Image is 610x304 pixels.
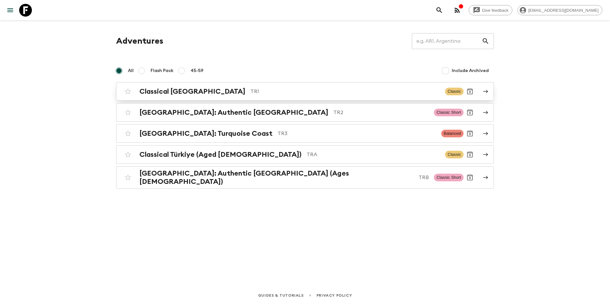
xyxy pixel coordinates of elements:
button: Archive [464,85,476,98]
span: All [128,68,134,74]
button: Archive [464,106,476,119]
button: search adventures [433,4,446,17]
h2: [GEOGRAPHIC_DATA]: Turquoise Coast [139,129,272,138]
p: TR3 [278,130,436,137]
a: Classical Türkiye (Aged [DEMOGRAPHIC_DATA])TRAClassicArchive [116,145,494,164]
p: TR1 [250,88,440,95]
p: TRA [307,151,440,158]
h1: Adventures [116,35,163,47]
button: Archive [464,171,476,184]
h2: [GEOGRAPHIC_DATA]: Authentic [GEOGRAPHIC_DATA] [139,108,328,117]
span: Classic [445,88,464,95]
a: [GEOGRAPHIC_DATA]: Authentic [GEOGRAPHIC_DATA] (Ages [DEMOGRAPHIC_DATA])TRBClassic ShortArchive [116,166,494,189]
a: [GEOGRAPHIC_DATA]: Turquoise CoastTR3BalancedArchive [116,124,494,143]
a: [GEOGRAPHIC_DATA]: Authentic [GEOGRAPHIC_DATA]TR2Classic ShortArchive [116,103,494,122]
button: Archive [464,148,476,161]
span: Classic Short [434,174,464,181]
a: Give feedback [469,5,512,15]
h2: [GEOGRAPHIC_DATA]: Authentic [GEOGRAPHIC_DATA] (Ages [DEMOGRAPHIC_DATA]) [139,169,413,186]
span: Classic [445,151,464,158]
button: Archive [464,127,476,140]
div: [EMAIL_ADDRESS][DOMAIN_NAME] [517,5,602,15]
span: Balanced [441,130,464,137]
button: menu [4,4,17,17]
span: Give feedback [479,8,512,13]
span: Include Archived [452,68,489,74]
a: Privacy Policy [316,292,352,299]
h2: Classical [GEOGRAPHIC_DATA] [139,87,245,96]
p: TR2 [333,109,429,116]
span: 45-59 [190,68,204,74]
h2: Classical Türkiye (Aged [DEMOGRAPHIC_DATA]) [139,150,301,159]
a: Classical [GEOGRAPHIC_DATA]TR1ClassicArchive [116,82,494,101]
input: e.g. AR1, Argentina [412,32,482,50]
p: TRB [419,174,429,181]
a: Guides & Tutorials [258,292,304,299]
span: Flash Pack [151,68,174,74]
span: Classic Short [434,109,464,116]
span: [EMAIL_ADDRESS][DOMAIN_NAME] [525,8,602,13]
